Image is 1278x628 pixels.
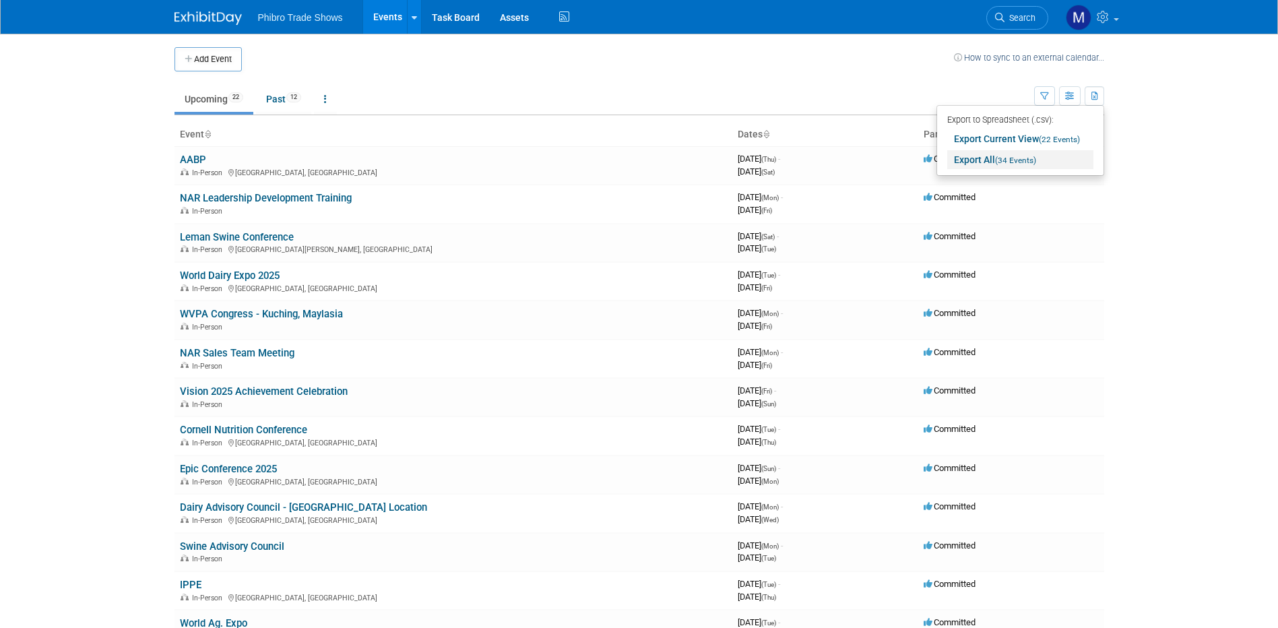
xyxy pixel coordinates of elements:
[180,385,348,398] a: Vision 2025 Achievement Celebration
[738,166,775,177] span: [DATE]
[180,308,343,320] a: WVPA Congress - Kuching, Maylasia
[777,231,779,241] span: -
[761,284,772,292] span: (Fri)
[924,192,976,202] span: Committed
[761,581,776,588] span: (Tue)
[1004,13,1035,23] span: Search
[174,123,732,146] th: Event
[761,387,772,395] span: (Fri)
[738,579,780,589] span: [DATE]
[924,385,976,396] span: Committed
[738,192,783,202] span: [DATE]
[763,129,769,139] a: Sort by Start Date
[181,207,189,214] img: In-Person Event
[778,154,780,164] span: -
[947,150,1093,169] a: Export All(34 Events)
[228,92,243,102] span: 22
[192,555,226,563] span: In-Person
[258,12,343,23] span: Phibro Trade Shows
[924,540,976,551] span: Committed
[192,207,226,216] span: In-Person
[924,463,976,473] span: Committed
[924,154,976,164] span: Committed
[181,594,189,600] img: In-Person Event
[761,323,772,330] span: (Fri)
[761,168,775,176] span: (Sat)
[180,592,727,602] div: [GEOGRAPHIC_DATA], [GEOGRAPHIC_DATA]
[761,426,776,433] span: (Tue)
[738,424,780,434] span: [DATE]
[918,123,1104,146] th: Participation
[192,516,226,525] span: In-Person
[761,516,779,524] span: (Wed)
[738,501,783,511] span: [DATE]
[180,463,277,475] a: Epic Conference 2025
[180,166,727,177] div: [GEOGRAPHIC_DATA], [GEOGRAPHIC_DATA]
[738,321,772,331] span: [DATE]
[924,579,976,589] span: Committed
[192,323,226,332] span: In-Person
[180,243,727,254] div: [GEOGRAPHIC_DATA][PERSON_NAME], [GEOGRAPHIC_DATA]
[761,245,776,253] span: (Tue)
[738,270,780,280] span: [DATE]
[192,439,226,447] span: In-Person
[761,439,776,446] span: (Thu)
[180,192,352,204] a: NAR Leadership Development Training
[738,398,776,408] span: [DATE]
[924,270,976,280] span: Committed
[738,476,779,486] span: [DATE]
[761,542,779,550] span: (Mon)
[180,154,206,166] a: AABP
[181,168,189,175] img: In-Person Event
[192,362,226,371] span: In-Person
[738,553,776,563] span: [DATE]
[924,231,976,241] span: Committed
[778,617,780,627] span: -
[738,360,772,370] span: [DATE]
[761,156,776,163] span: (Thu)
[954,53,1104,63] a: How to sync to an external calendar...
[761,362,772,369] span: (Fri)
[192,168,226,177] span: In-Person
[738,282,772,292] span: [DATE]
[924,617,976,627] span: Committed
[1039,135,1080,144] span: (22 Events)
[181,323,189,329] img: In-Person Event
[761,272,776,279] span: (Tue)
[738,231,779,241] span: [DATE]
[192,594,226,602] span: In-Person
[738,514,779,524] span: [DATE]
[286,92,301,102] span: 12
[738,540,783,551] span: [DATE]
[204,129,211,139] a: Sort by Event Name
[180,437,727,447] div: [GEOGRAPHIC_DATA], [GEOGRAPHIC_DATA]
[778,463,780,473] span: -
[761,310,779,317] span: (Mon)
[738,347,783,357] span: [DATE]
[924,308,976,318] span: Committed
[781,308,783,318] span: -
[947,111,1093,127] div: Export to Spreadsheet (.csv):
[181,362,189,369] img: In-Person Event
[781,192,783,202] span: -
[761,594,776,601] span: (Thu)
[180,579,201,591] a: IPPE
[738,463,780,473] span: [DATE]
[181,478,189,484] img: In-Person Event
[180,501,427,513] a: Dairy Advisory Council - [GEOGRAPHIC_DATA] Location
[738,437,776,447] span: [DATE]
[181,284,189,291] img: In-Person Event
[174,11,242,25] img: ExhibitDay
[732,123,918,146] th: Dates
[181,400,189,407] img: In-Person Event
[738,592,776,602] span: [DATE]
[924,501,976,511] span: Committed
[761,194,779,201] span: (Mon)
[181,555,189,561] img: In-Person Event
[181,245,189,252] img: In-Person Event
[180,514,727,525] div: [GEOGRAPHIC_DATA], [GEOGRAPHIC_DATA]
[181,516,189,523] img: In-Person Event
[778,424,780,434] span: -
[174,47,242,71] button: Add Event
[924,347,976,357] span: Committed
